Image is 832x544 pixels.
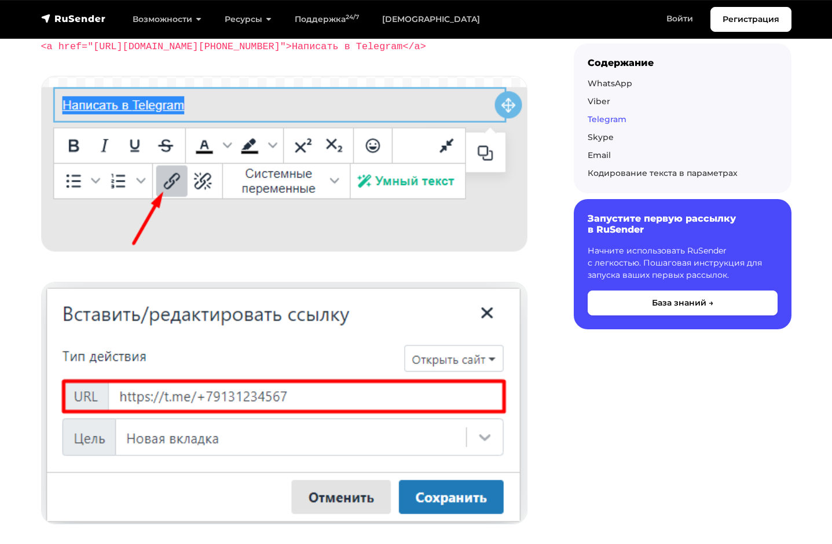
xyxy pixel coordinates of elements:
a: Возможности [121,8,213,31]
a: WhatsApp [588,78,632,89]
h6: Запустите первую рассылку в RuSender [588,213,778,235]
p: Начните использовать RuSender с легкостью. Пошаговая инструкция для запуска ваших первых рассылок. [588,245,778,281]
a: Поддержка24/7 [283,8,371,31]
a: [DEMOGRAPHIC_DATA] [371,8,492,31]
sup: 24/7 [346,13,359,21]
a: Регистрация [710,7,791,32]
a: Ресурсы [213,8,283,31]
a: Email [588,150,611,160]
code: <a href="[URL][DOMAIN_NAME][PHONE_NUMBER]">Написать в Telegram</a> [41,41,426,52]
a: Войти [655,7,705,31]
img: RuSender [41,13,106,24]
a: Запустите первую рассылку в RuSender Начните использовать RuSender с легкостью. Пошаговая инструк... [574,199,791,329]
div: Содержание [588,57,778,68]
a: Кодирование текста в параметрах [588,168,738,178]
button: База знаний → [588,291,778,315]
a: Viber [588,96,610,106]
a: Telegram [588,114,626,124]
a: Skype [588,132,614,142]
